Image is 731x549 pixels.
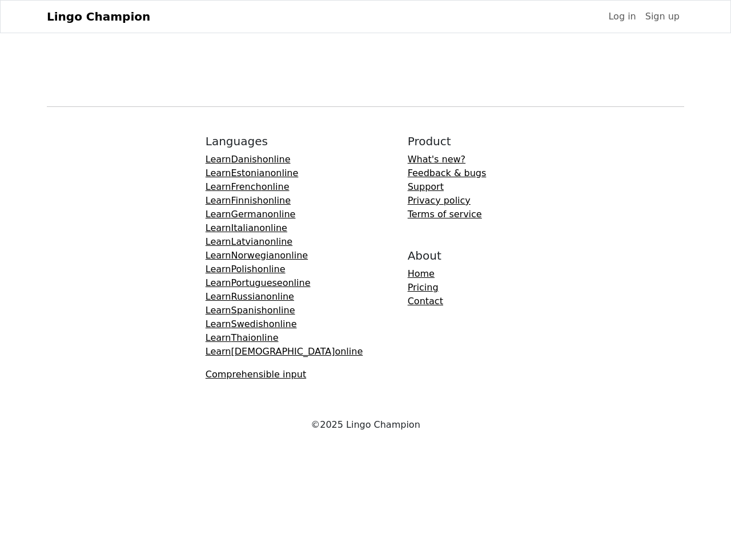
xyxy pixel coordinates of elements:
[408,268,435,279] a: Home
[408,195,471,206] a: Privacy policy
[604,5,640,28] a: Log in
[206,222,287,233] a: LearnItalianonline
[206,277,311,288] a: LearnPortugueseonline
[206,195,291,206] a: LearnFinnishonline
[206,236,292,247] a: LearnLatvianonline
[47,5,150,28] a: Lingo Champion
[408,181,444,192] a: Support
[206,250,308,261] a: LearnNorwegianonline
[206,264,286,274] a: LearnPolishonline
[408,209,482,220] a: Terms of service
[206,134,363,148] h5: Languages
[408,168,487,178] a: Feedback & bugs
[408,296,443,307] a: Contact
[206,319,297,329] a: LearnSwedishonline
[206,332,279,343] a: LearnThaionline
[408,154,465,165] a: What's new?
[408,282,439,293] a: Pricing
[206,291,294,302] a: LearnRussianonline
[206,369,306,380] a: Comprehensible input
[206,154,291,165] a: LearnDanishonline
[408,249,487,262] h5: About
[206,168,299,178] a: LearnEstonianonline
[206,181,290,192] a: LearnFrenchonline
[641,5,684,28] a: Sign up
[206,209,296,220] a: LearnGermanonline
[206,305,295,316] a: LearnSpanishonline
[408,134,487,148] h5: Product
[206,346,363,357] a: Learn[DEMOGRAPHIC_DATA]online
[40,418,691,432] div: © 2025 Lingo Champion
